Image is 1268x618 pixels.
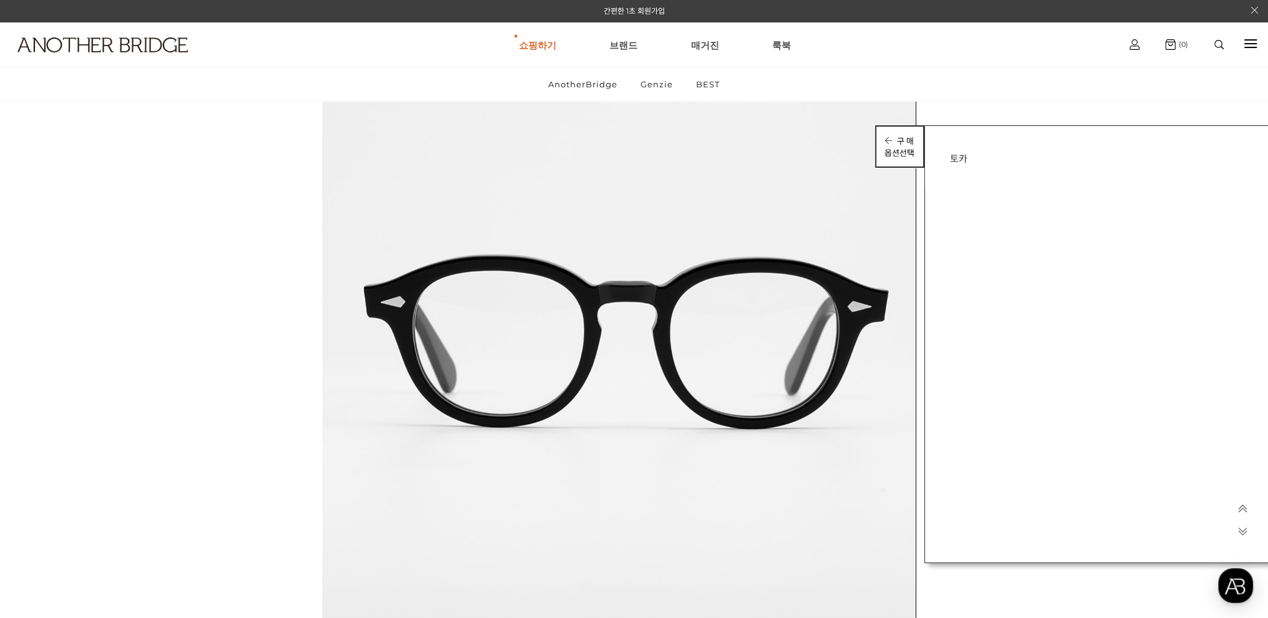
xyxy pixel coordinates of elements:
[772,22,791,67] a: 룩북
[519,22,556,67] a: 쇼핑하기
[604,6,665,16] a: 간편한 1초 회원가입
[39,414,47,424] span: 홈
[1165,39,1188,50] a: (0)
[6,37,196,83] a: logo
[161,395,240,427] a: 설정
[1176,40,1188,49] span: (0)
[538,68,628,100] a: AnotherBridge
[685,68,730,100] a: BEST
[1130,39,1140,50] img: cart
[1165,39,1176,50] img: cart
[884,147,914,158] p: 옵션선택
[17,37,188,52] img: logo
[114,415,129,425] span: 대화
[1214,40,1224,49] img: search
[884,135,914,147] p: 구 매
[4,395,82,427] a: 홈
[193,414,208,424] span: 설정
[950,151,1252,165] h3: 토카
[630,68,684,100] a: Genzie
[82,395,161,427] a: 대화
[609,22,637,67] a: 브랜드
[691,22,719,67] a: 매거진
